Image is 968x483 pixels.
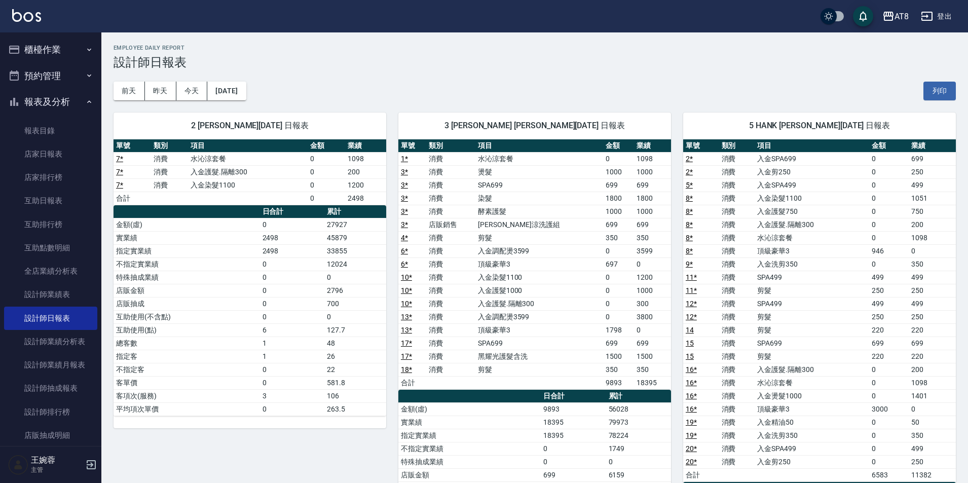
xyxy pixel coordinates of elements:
[114,310,260,323] td: 互助使用(不含點)
[114,363,260,376] td: 不指定客
[114,139,151,153] th: 單號
[683,139,956,482] table: a dense table
[686,352,694,360] a: 15
[895,10,909,23] div: AT8
[755,389,869,402] td: 入金燙髮1000
[869,284,909,297] td: 250
[260,337,324,350] td: 1
[4,213,97,236] a: 互助排行榜
[869,271,909,284] td: 499
[398,429,541,442] td: 指定實業績
[398,416,541,429] td: 實業績
[719,429,755,442] td: 消費
[755,257,869,271] td: 入金洗剪350
[603,284,634,297] td: 0
[4,353,97,377] a: 設計師業績月報表
[4,236,97,259] a: 互助點數明細
[603,178,634,192] td: 699
[878,6,913,27] button: AT8
[909,231,956,244] td: 1098
[869,376,909,389] td: 0
[634,231,671,244] td: 350
[869,442,909,455] td: 0
[151,152,189,165] td: 消費
[719,416,755,429] td: 消費
[719,284,755,297] td: 消費
[345,152,386,165] td: 1098
[475,284,603,297] td: 入金護髮1000
[475,139,603,153] th: 項目
[634,337,671,350] td: 699
[603,310,634,323] td: 0
[603,257,634,271] td: 697
[426,323,475,337] td: 消費
[755,205,869,218] td: 入金護髮750
[426,152,475,165] td: 消費
[114,297,260,310] td: 店販抽成
[260,205,324,218] th: 日合計
[426,231,475,244] td: 消費
[324,271,386,284] td: 0
[426,350,475,363] td: 消費
[869,205,909,218] td: 0
[869,350,909,363] td: 220
[324,337,386,350] td: 48
[31,465,83,474] p: 主管
[869,402,909,416] td: 3000
[634,152,671,165] td: 1098
[603,323,634,337] td: 1798
[426,257,475,271] td: 消費
[719,389,755,402] td: 消費
[398,139,671,390] table: a dense table
[719,178,755,192] td: 消費
[475,218,603,231] td: [PERSON_NAME]涼洗護組
[606,402,671,416] td: 56028
[345,192,386,205] td: 2498
[869,416,909,429] td: 0
[260,350,324,363] td: 1
[719,152,755,165] td: 消費
[114,231,260,244] td: 實業績
[324,231,386,244] td: 45879
[909,337,956,350] td: 699
[324,402,386,416] td: 263.5
[126,121,374,131] span: 2 [PERSON_NAME][DATE] 日報表
[260,376,324,389] td: 0
[719,455,755,468] td: 消費
[4,424,97,447] a: 店販抽成明細
[308,192,345,205] td: 0
[719,271,755,284] td: 消費
[603,297,634,310] td: 0
[114,205,386,416] table: a dense table
[4,307,97,330] a: 設計師日報表
[869,297,909,310] td: 499
[308,165,345,178] td: 0
[909,429,956,442] td: 350
[260,284,324,297] td: 0
[398,402,541,416] td: 金額(虛)
[114,271,260,284] td: 特殊抽成業績
[719,139,755,153] th: 類別
[603,192,634,205] td: 1800
[869,323,909,337] td: 220
[324,350,386,363] td: 26
[324,205,386,218] th: 累計
[719,442,755,455] td: 消費
[4,189,97,212] a: 互助日報表
[634,192,671,205] td: 1800
[909,271,956,284] td: 499
[308,139,345,153] th: 金額
[4,89,97,115] button: 報表及分析
[909,297,956,310] td: 499
[176,82,208,100] button: 今天
[909,350,956,363] td: 220
[398,139,426,153] th: 單號
[188,139,308,153] th: 項目
[755,218,869,231] td: 入金護髮.隔離300
[31,455,83,465] h5: 王婉蓉
[869,178,909,192] td: 0
[475,323,603,337] td: 頂級豪華3
[853,6,873,26] button: save
[603,218,634,231] td: 699
[634,350,671,363] td: 1500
